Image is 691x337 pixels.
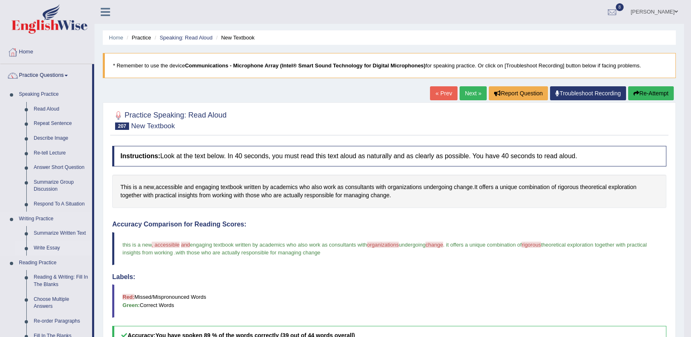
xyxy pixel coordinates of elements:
span: Click to see word definition [608,183,637,192]
a: Summarize Group Discussion [30,175,92,197]
span: . [174,249,176,256]
a: Re-tell Lecture [30,146,92,161]
blockquote: Missed/Mispronounced Words Correct Words [112,284,666,317]
span: engaging textbook written by academics who also work as consultants with [190,242,367,248]
span: Click to see word definition [139,183,142,192]
a: Troubleshoot Recording [550,86,626,100]
span: Click to see word definition [156,183,183,192]
a: Read Aloud [30,102,92,117]
a: Practice Questions [0,64,92,85]
a: Choose Multiple Answers [30,292,92,314]
a: Re-order Paragraphs [30,314,92,329]
span: Click to see word definition [212,191,232,200]
span: Click to see word definition [371,191,390,200]
span: Click to see word definition [273,191,282,200]
span: Click to see word definition [120,191,141,200]
h4: Look at the text below. In 40 seconds, you must read this text aloud as naturally and as clearly ... [112,146,666,166]
b: Communications - Microphone Array (Intel® Smart Sound Technology for Digital Microphones) [185,62,425,69]
span: Click to see word definition [143,183,154,192]
a: Next » [460,86,487,100]
span: this is a new [122,242,152,248]
b: Green: [122,302,140,308]
b: Red: [122,294,134,300]
span: Click to see word definition [133,183,137,192]
a: « Prev [430,86,457,100]
span: Click to see word definition [558,183,579,192]
span: , accessible [152,242,180,248]
span: Click to see word definition [376,183,386,192]
span: Click to see word definition [304,191,334,200]
span: 207 [115,122,129,130]
span: Click to see word definition [388,183,422,192]
span: Click to see word definition [120,183,131,192]
span: 8 [616,3,624,11]
span: Click to see word definition [283,191,303,200]
li: Practice [125,34,151,42]
span: Click to see word definition [143,191,153,200]
a: Summarize Written Text [30,226,92,241]
a: Writing Practice [15,212,92,226]
span: rigorous [522,242,541,248]
a: Reading & Writing: Fill In The Blanks [30,270,92,292]
span: Click to see word definition [195,183,219,192]
span: undergoing [399,242,425,248]
span: Click to see word definition [244,183,261,192]
span: Click to see word definition [345,183,374,192]
span: Click to see word definition [270,183,298,192]
span: Click to see word definition [344,191,369,200]
span: organizations [367,242,399,248]
small: New Textbook [131,122,175,130]
span: Click to see word definition [479,183,494,192]
span: Click to see word definition [312,183,322,192]
span: with those who are actually responsible for managing change [176,249,320,256]
a: Home [109,35,123,41]
span: Click to see word definition [263,183,269,192]
span: Click to see word definition [495,183,498,192]
span: Click to see word definition [474,183,478,192]
span: and [181,242,190,248]
span: Click to see word definition [580,183,607,192]
a: Speaking Practice [15,87,92,102]
a: Speaking: Read Aloud [159,35,213,41]
span: Click to see word definition [245,191,259,200]
li: New Textbook [214,34,255,42]
a: Write Essay [30,241,92,256]
span: Click to see word definition [221,183,243,192]
a: Answer Short Question [30,160,92,175]
h2: Practice Speaking: Read Aloud [112,109,226,130]
span: Click to see word definition [155,191,176,200]
b: Instructions: [120,152,160,159]
span: Click to see word definition [299,183,310,192]
a: Repeat Sentence [30,116,92,131]
span: theoretical exploration together with practical insights from working [122,242,648,256]
button: Report Question [489,86,548,100]
a: Describe Image [30,131,92,146]
a: Reading Practice [15,256,92,270]
span: Click to see word definition [233,191,244,200]
span: Click to see word definition [500,183,517,192]
blockquote: * Remember to use the device for speaking practice. Or click on [Troubleshoot Recording] button b... [103,53,676,78]
h4: Labels: [112,273,666,281]
a: Respond To A Situation [30,197,92,212]
span: Click to see word definition [454,183,473,192]
span: Click to see word definition [519,183,550,192]
span: Click to see word definition [261,191,272,200]
span: . it offers a unique combination of [443,242,522,248]
span: Click to see word definition [184,183,194,192]
span: Click to see word definition [337,183,344,192]
span: Click to see word definition [178,191,197,200]
div: , . . [112,175,666,208]
span: Click to see word definition [423,183,452,192]
span: Click to see word definition [551,183,556,192]
a: Home [0,41,94,61]
span: change [425,242,443,248]
span: Click to see word definition [324,183,336,192]
h4: Accuracy Comparison for Reading Scores: [112,221,666,228]
span: Click to see word definition [199,191,210,200]
span: Click to see word definition [335,191,342,200]
button: Re-Attempt [628,86,674,100]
